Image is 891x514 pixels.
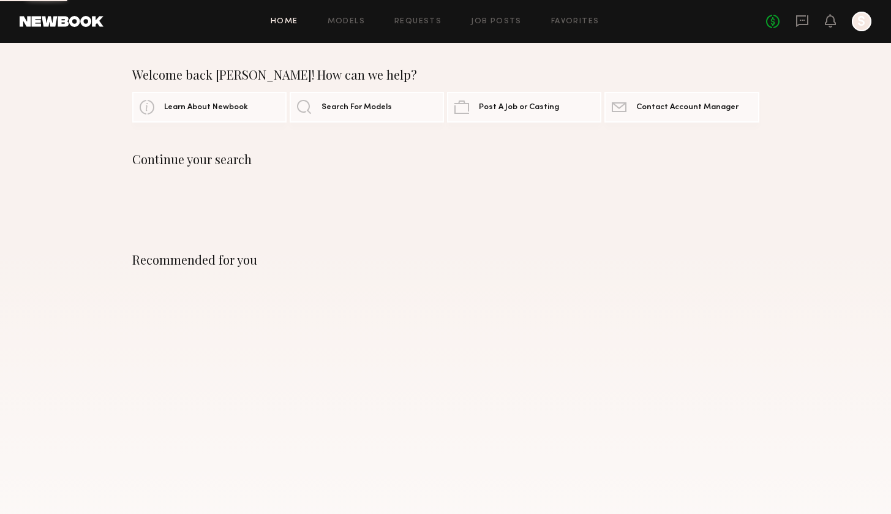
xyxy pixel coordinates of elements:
a: Post A Job or Casting [447,92,601,123]
span: Post A Job or Casting [479,104,559,111]
div: Continue your search [132,152,759,167]
span: Learn About Newbook [164,104,248,111]
a: Requests [394,18,442,26]
a: Job Posts [471,18,522,26]
div: Welcome back [PERSON_NAME]! How can we help? [132,67,759,82]
a: Contact Account Manager [604,92,759,123]
a: Home [271,18,298,26]
a: Favorites [551,18,600,26]
a: Models [328,18,365,26]
span: Contact Account Manager [636,104,739,111]
div: Recommended for you [132,252,759,267]
span: Search For Models [321,104,392,111]
a: S [852,12,871,31]
a: Search For Models [290,92,444,123]
a: Learn About Newbook [132,92,287,123]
